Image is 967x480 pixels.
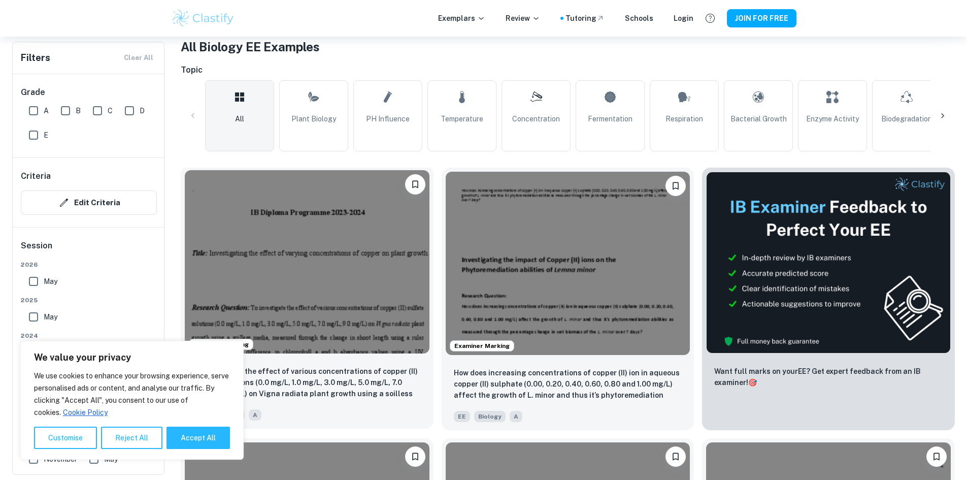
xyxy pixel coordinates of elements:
img: Clastify logo [171,8,236,28]
span: 2026 [21,260,157,269]
p: To investigate the effect of various concentrations of copper (II) sulfate solutions (0.0 mg/L, 1... [193,366,421,400]
span: 🎯 [748,378,757,387]
span: Biology [474,411,506,422]
a: Tutoring [565,13,605,24]
span: EE [454,411,470,422]
button: Edit Criteria [21,190,157,215]
button: Reject All [101,427,162,449]
a: Login [674,13,693,24]
h6: Grade [21,86,157,99]
span: May [44,276,57,287]
span: May [44,311,57,323]
button: Please log in to bookmark exemplars [665,176,686,196]
button: JOIN FOR FREE [727,9,796,27]
span: Examiner Marking [450,341,514,350]
span: Respiration [665,113,703,124]
span: pH Influence [366,113,410,124]
span: Plant Biology [291,113,336,124]
span: Bacterial Growth [730,113,787,124]
p: Review [506,13,540,24]
span: E [44,130,48,141]
h6: Topic [181,64,955,76]
button: Please log in to bookmark exemplars [405,446,425,467]
a: Examiner MarkingPlease log in to bookmark exemplarsTo investigate the effect of various concentra... [181,168,434,430]
img: Thumbnail [706,172,951,354]
div: We value your privacy [20,341,244,460]
p: How does increasing concentrations of copper (II) ion in aqueous copper (II) sulphate (0.00, 0.20... [454,367,682,402]
button: Please log in to bookmark exemplars [926,446,947,467]
img: Biology EE example thumbnail: To investigate the effect of various con [185,170,429,354]
a: Schools [625,13,653,24]
p: We use cookies to enhance your browsing experience, serve personalised ads or content, and analys... [34,370,230,419]
button: Please log in to bookmark exemplars [405,174,425,195]
span: 2025 [21,296,157,305]
span: D [140,105,145,116]
span: C [108,105,113,116]
h6: Criteria [21,170,51,182]
span: Temperature [441,113,483,124]
span: Concentration [512,113,560,124]
span: A [510,411,522,422]
h6: Session [21,240,157,260]
a: Examiner MarkingPlease log in to bookmark exemplarsHow does increasing concentrations of copper (... [442,168,694,430]
a: Cookie Policy [62,408,108,417]
button: Accept All [166,427,230,449]
button: Help and Feedback [702,10,719,27]
span: A [249,409,261,421]
img: Biology EE example thumbnail: How does increasing concentrations of co [446,172,690,355]
span: Biodegradation [881,113,932,124]
span: All [235,113,244,124]
p: Exemplars [438,13,485,24]
span: B [76,105,81,116]
button: Please log in to bookmark exemplars [665,446,686,467]
p: Want full marks on your EE ? Get expert feedback from an IB examiner! [714,366,943,388]
span: Examiner Marking [189,340,253,349]
h6: Filters [21,51,50,65]
span: 2024 [21,331,157,340]
a: ThumbnailWant full marks on yourEE? Get expert feedback from an IB examiner! [702,168,955,430]
h1: All Biology EE Examples [181,38,955,56]
span: Fermentation [588,113,632,124]
button: Customise [34,427,97,449]
span: A [44,105,49,116]
span: Enzyme Activity [806,113,859,124]
p: We value your privacy [34,351,230,364]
